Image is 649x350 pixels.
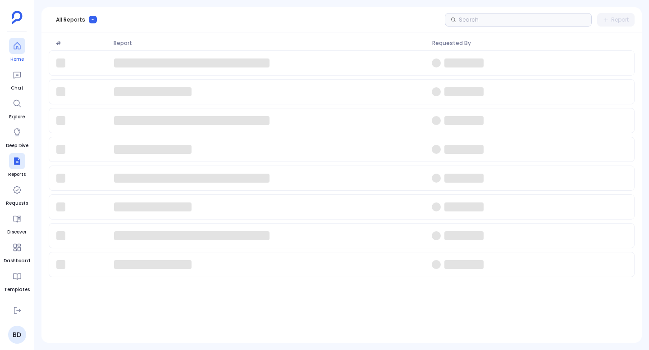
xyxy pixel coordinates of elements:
[6,200,28,207] span: Requests
[56,16,85,23] span: All Reports
[8,171,26,178] span: Reports
[6,182,28,207] a: Requests
[9,56,25,63] span: Home
[8,153,26,178] a: Reports
[8,326,26,344] a: BD
[12,11,23,24] img: petavue logo
[9,85,25,92] span: Chat
[52,40,110,47] span: #
[3,297,32,322] a: PetaReports
[4,286,30,293] span: Templates
[89,16,97,23] span: -
[9,67,25,92] a: Chat
[7,229,27,236] span: Discover
[110,40,428,47] span: Report
[429,40,631,47] span: Requested By
[6,124,28,149] a: Deep Dive
[4,257,30,265] span: Dashboard
[9,113,25,121] span: Explore
[9,95,25,121] a: Explore
[9,38,25,63] a: Home
[7,211,27,236] a: Discover
[4,268,30,293] a: Templates
[4,239,30,265] a: Dashboard
[6,142,28,149] span: Deep Dive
